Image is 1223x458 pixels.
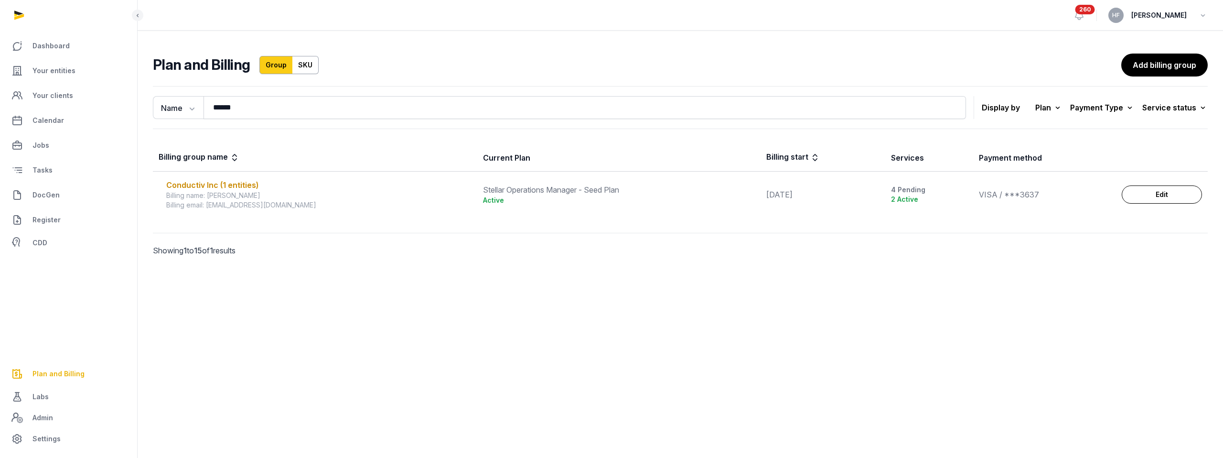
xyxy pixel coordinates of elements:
div: Payment method [979,152,1042,164]
span: Your clients [32,90,73,101]
a: Tasks [8,159,129,182]
span: Tasks [32,164,53,176]
a: SKU [292,56,319,74]
button: Name [153,96,204,119]
h2: Plan and Billing [153,56,250,74]
div: Service status [1142,101,1208,114]
div: Billing start [766,151,820,164]
a: Plan and Billing [8,362,129,385]
span: [PERSON_NAME] [1131,10,1187,21]
a: CDD [8,233,129,252]
span: 1 [183,246,187,255]
span: Calendar [32,115,64,126]
p: Showing to of results [153,233,405,268]
div: Stellar Operations Manager - Seed Plan [483,184,755,196]
a: Settings [8,427,129,450]
div: Billing email: [EMAIL_ADDRESS][DOMAIN_NAME] [166,200,472,210]
span: Plan and Billing [32,368,85,380]
a: Your clients [8,84,129,107]
span: Admin [32,412,53,424]
div: Current Plan [483,152,530,164]
span: Your entities [32,65,75,76]
p: Display by [982,100,1020,115]
div: 2 Active [891,195,967,204]
span: DocGen [32,189,60,201]
a: Labs [8,385,129,408]
span: HF [1112,12,1120,18]
a: Add billing group [1121,54,1208,76]
span: Settings [32,433,61,445]
span: 15 [194,246,202,255]
div: Billing group name [159,151,239,164]
span: 260 [1075,5,1095,14]
div: Active [483,196,755,205]
button: HF [1108,8,1124,23]
span: CDD [32,237,47,249]
div: Plan [1035,101,1062,114]
div: Conductiv Inc (1 entities) [166,179,472,191]
a: Edit [1122,185,1202,204]
span: Register [32,214,61,226]
span: Jobs [32,140,49,151]
div: Payment Type [1070,101,1135,114]
span: Labs [32,391,49,403]
div: 4 Pending [891,185,967,195]
a: Dashboard [8,34,129,57]
div: Billing name: [PERSON_NAME] [166,191,472,200]
td: [DATE] [761,172,885,218]
a: Calendar [8,109,129,132]
a: Your entities [8,59,129,82]
a: Admin [8,408,129,427]
a: Group [259,56,293,74]
a: Jobs [8,134,129,157]
span: Dashboard [32,40,70,52]
span: 1 [210,246,213,255]
a: Register [8,208,129,231]
a: DocGen [8,184,129,207]
div: Services [891,152,924,164]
